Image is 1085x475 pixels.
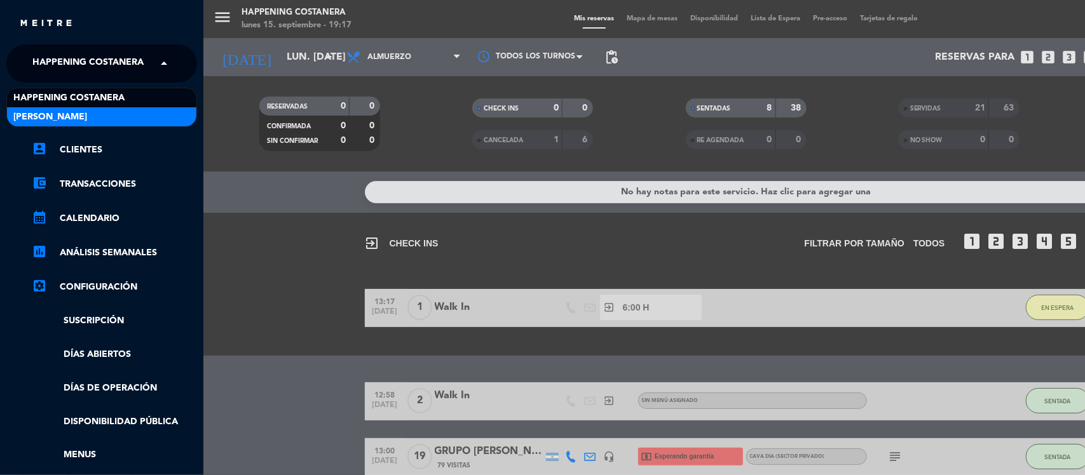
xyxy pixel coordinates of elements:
a: Menus [32,448,197,462]
img: MEITRE [19,19,73,29]
a: Días de Operación [32,381,197,396]
span: [PERSON_NAME] [13,110,87,124]
i: assessment [32,244,47,259]
i: settings_applications [32,278,47,293]
a: Días abiertos [32,347,197,362]
span: Happening Costanera [32,50,144,77]
a: account_balance_walletTransacciones [32,177,197,192]
i: account_box [32,141,47,156]
a: Configuración [32,279,197,295]
span: Happening Costanera [13,91,125,105]
a: assessmentANÁLISIS SEMANALES [32,245,197,260]
a: Disponibilidad pública [32,415,197,429]
i: account_balance_wallet [32,175,47,191]
a: Suscripción [32,314,197,328]
i: calendar_month [32,210,47,225]
a: account_boxClientes [32,142,197,157]
a: calendar_monthCalendario [32,211,197,226]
